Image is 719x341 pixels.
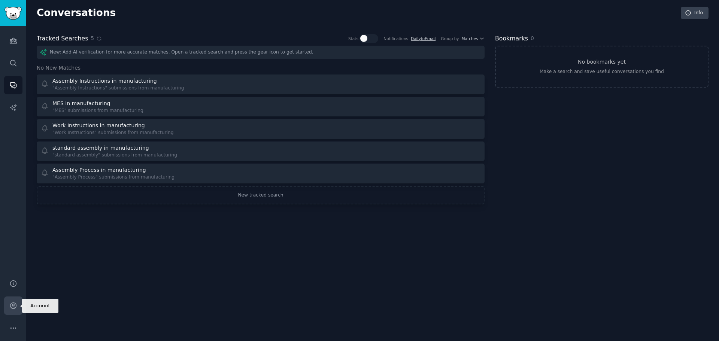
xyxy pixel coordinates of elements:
span: 5 [91,34,94,42]
div: "standard assembly" submissions from manufacturing [52,152,177,159]
div: Notifications [383,36,408,41]
a: Assembly Process in manufacturing"Assembly Process" submissions from manufacturing [37,164,485,183]
a: standard assembly in manufacturing"standard assembly" submissions from manufacturing [37,141,485,161]
div: Work Instructions in manufacturing [52,122,145,130]
img: GummySearch logo [4,7,22,20]
div: "Assembly Process" submissions from manufacturing [52,174,175,181]
div: "Assembly Instructions" submissions from manufacturing [52,85,184,92]
div: Stats [348,36,358,41]
h2: Conversations [37,7,116,19]
div: "Work Instructions" submissions from manufacturing [52,130,173,136]
span: 0 [531,35,534,41]
a: MES in manufacturing"MES" submissions from manufacturing [37,97,485,117]
a: Assembly Instructions in manufacturing"Assembly Instructions" submissions from manufacturing [37,74,485,94]
h2: Tracked Searches [37,34,88,43]
div: Assembly Instructions in manufacturing [52,77,157,85]
div: Make a search and save useful conversations you find [540,68,664,75]
div: Assembly Process in manufacturing [52,166,146,174]
div: MES in manufacturing [52,100,110,107]
a: New tracked search [37,186,485,205]
span: No New Matches [37,64,81,72]
h2: Bookmarks [495,34,528,43]
div: New: Add AI verification for more accurate matches. Open a tracked search and press the gear icon... [37,46,485,59]
a: Work Instructions in manufacturing"Work Instructions" submissions from manufacturing [37,119,485,139]
span: Matches [462,36,478,41]
a: Info [681,7,709,19]
div: Group by [441,36,459,41]
a: DailytoEmail [411,36,436,41]
div: "MES" submissions from manufacturing [52,107,143,114]
div: standard assembly in manufacturing [52,144,149,152]
a: No bookmarks yetMake a search and save useful conversations you find [495,46,709,88]
h3: No bookmarks yet [578,58,626,66]
button: Matches [462,36,485,41]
